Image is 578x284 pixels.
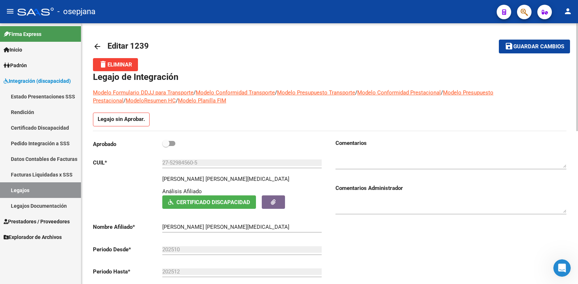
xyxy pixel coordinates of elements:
[93,159,162,167] p: CUIL
[93,268,162,276] p: Periodo Hasta
[6,7,15,16] mat-icon: menu
[93,246,162,253] p: Periodo Desde
[99,61,132,68] span: Eliminar
[93,71,566,83] h1: Legajo de Integración
[499,40,570,53] button: Guardar cambios
[107,41,149,50] span: Editar 1239
[4,77,71,85] span: Integración (discapacidad)
[505,42,513,50] mat-icon: save
[335,139,566,147] h3: Comentarios
[4,30,41,38] span: Firma Express
[93,58,138,71] button: Eliminar
[93,140,162,148] p: Aprobado
[126,97,176,104] a: ModeloResumen HC
[57,4,95,20] span: - osepjana
[162,195,256,209] button: Certificado Discapacidad
[357,89,441,96] a: Modelo Conformidad Prestacional
[99,60,107,69] mat-icon: delete
[93,223,162,231] p: Nombre Afiliado
[563,7,572,16] mat-icon: person
[162,175,289,183] p: [PERSON_NAME] [PERSON_NAME][MEDICAL_DATA]
[178,97,226,104] a: Modelo Planilla FIM
[93,113,150,126] p: Legajo sin Aprobar.
[93,89,194,96] a: Modelo Formulario DDJJ para Transporte
[176,199,250,206] span: Certificado Discapacidad
[196,89,275,96] a: Modelo Conformidad Transporte
[513,44,564,50] span: Guardar cambios
[4,233,62,241] span: Explorador de Archivos
[335,184,566,192] h3: Comentarios Administrador
[4,46,22,54] span: Inicio
[277,89,355,96] a: Modelo Presupuesto Transporte
[553,259,571,277] iframe: Intercom live chat
[4,218,70,226] span: Prestadores / Proveedores
[4,61,27,69] span: Padrón
[162,187,202,195] div: Análisis Afiliado
[93,42,102,51] mat-icon: arrow_back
